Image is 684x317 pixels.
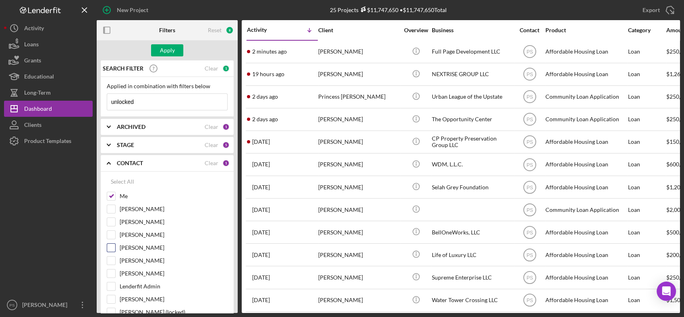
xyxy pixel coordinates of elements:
label: [PERSON_NAME] [120,205,228,213]
label: [PERSON_NAME] [120,231,228,239]
a: Dashboard [4,101,93,117]
time: 2025-08-27 16:57 [252,274,270,281]
div: 25 Projects • $11,747,650 Total [330,6,447,13]
div: Applied in combination with filters below [107,83,228,89]
div: Affordable Housing Loan [545,267,626,288]
div: Full Page Development LLC [432,41,512,62]
div: $11,747,650 [359,6,398,13]
div: Loan [628,131,665,153]
div: Loan [628,86,665,108]
div: WDM, L.L.C. [432,154,512,175]
b: SEARCH FILTER [103,65,143,72]
text: PS [526,252,533,258]
text: PS [526,72,533,77]
div: Loan [628,267,665,288]
div: Client [318,27,399,33]
time: 2025-09-05 12:30 [252,229,270,236]
text: PS [526,139,533,145]
div: Loan [628,199,665,220]
button: New Project [97,2,156,18]
div: Activity [24,20,44,38]
div: Activity [247,27,282,33]
div: Business [432,27,512,33]
div: Open Intercom Messenger [657,282,676,301]
text: PS [10,303,15,307]
div: [PERSON_NAME] [318,244,399,265]
div: 1 [222,160,230,167]
div: Loan [628,41,665,62]
div: Contact [514,27,545,33]
div: 1 [222,65,230,72]
div: Clear [205,160,218,166]
button: PS[PERSON_NAME] [4,297,93,313]
b: CONTACT [117,160,143,166]
div: Grants [24,52,41,70]
label: [PERSON_NAME] [120,257,228,265]
div: Water Tower Crossing LLC [432,290,512,311]
div: Affordable Housing Loan [545,290,626,311]
time: 2025-10-14 19:35 [252,71,284,77]
div: Affordable Housing Loan [545,64,626,85]
text: PS [526,117,533,122]
div: Selah Grey Foundation [432,176,512,198]
div: Educational [24,68,54,87]
text: PS [526,94,533,100]
div: Loan [628,176,665,198]
div: [PERSON_NAME] [318,41,399,62]
button: Export [634,2,680,18]
button: Grants [4,52,93,68]
time: 2025-10-13 20:37 [252,93,278,100]
div: Affordable Housing Loan [545,131,626,153]
div: The Opportunity Center [432,109,512,130]
text: PS [526,184,533,190]
div: Affordable Housing Loan [545,154,626,175]
div: Select All [111,174,134,190]
button: Activity [4,20,93,36]
div: Loan [628,222,665,243]
div: [PERSON_NAME] [318,64,399,85]
div: [PERSON_NAME] [318,154,399,175]
div: [PERSON_NAME] [318,131,399,153]
div: Community Loan Application [545,86,626,108]
div: 5 [222,141,230,149]
div: Overview [401,27,431,33]
div: Clients [24,117,41,135]
div: Reset [208,27,222,33]
time: 2025-10-08 15:51 [252,161,270,168]
div: Community Loan Application [545,109,626,130]
label: [PERSON_NAME] [120,244,228,252]
div: New Project [117,2,148,18]
div: [PERSON_NAME] [318,109,399,130]
div: [PERSON_NAME] [318,290,399,311]
div: Loan [628,64,665,85]
div: Product [545,27,626,33]
div: Affordable Housing Loan [545,176,626,198]
div: Category [628,27,665,33]
b: Filters [159,27,175,33]
div: Affordable Housing Loan [545,244,626,265]
div: 1 [222,123,230,131]
text: PS [526,275,533,281]
div: Life of Luxury LLC [432,244,512,265]
div: Export [643,2,660,18]
div: BellOneWorks, LLC [432,222,512,243]
time: 2025-10-09 17:56 [252,139,270,145]
div: [PERSON_NAME] [318,267,399,288]
text: PS [526,207,533,213]
div: Clear [205,124,218,130]
label: [PERSON_NAME] [120,218,228,226]
label: [PERSON_NAME] [120,269,228,278]
text: PS [526,162,533,168]
div: Clear [205,142,218,148]
time: 2025-09-22 19:03 [252,207,270,213]
button: Loans [4,36,93,52]
div: Apply [160,44,175,56]
div: Community Loan Application [545,199,626,220]
button: Clients [4,117,93,133]
div: Affordable Housing Loan [545,222,626,243]
button: Educational [4,68,93,85]
div: Clear [205,65,218,72]
div: [PERSON_NAME] [20,297,73,315]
